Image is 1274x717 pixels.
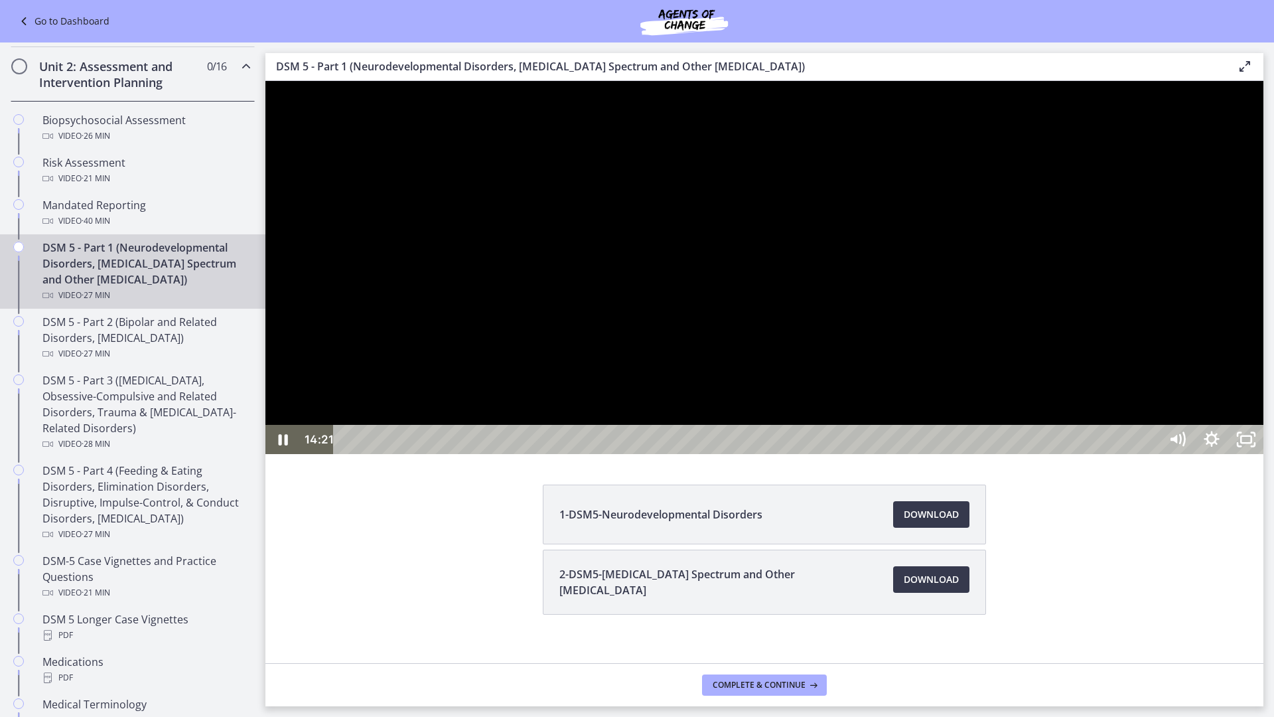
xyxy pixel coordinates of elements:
[82,287,110,303] span: · 27 min
[42,436,249,452] div: Video
[42,585,249,601] div: Video
[82,526,110,542] span: · 27 min
[702,675,827,696] button: Complete & continue
[42,346,249,362] div: Video
[42,240,249,303] div: DSM 5 - Part 1 (Neurodevelopmental Disorders, [MEDICAL_DATA] Spectrum and Other [MEDICAL_DATA])
[42,372,249,452] div: DSM 5 - Part 3 ([MEDICAL_DATA], Obsessive-Compulsive and Related Disorders, Trauma & [MEDICAL_DAT...
[42,314,249,362] div: DSM 5 - Part 2 (Bipolar and Related Disorders, [MEDICAL_DATA])
[929,344,963,373] button: Show settings menu
[604,5,764,37] img: Agents of Change
[42,670,249,686] div: PDF
[42,197,249,229] div: Mandated Reporting
[39,58,201,90] h2: Unit 2: Assessment and Intervention Planning
[42,463,249,542] div: DSM 5 - Part 4 (Feeding & Eating Disorders, Elimination Disorders, Disruptive, Impulse-Control, &...
[42,526,249,542] div: Video
[207,58,226,74] span: 0 / 16
[713,680,806,690] span: Complete & continue
[82,346,110,362] span: · 27 min
[82,171,110,187] span: · 21 min
[82,585,110,601] span: · 21 min
[42,171,249,187] div: Video
[42,627,249,643] div: PDF
[559,507,762,522] span: 1-DSM5-Neurodevelopmental Disorders
[42,128,249,144] div: Video
[82,128,110,144] span: · 26 min
[42,287,249,303] div: Video
[42,155,249,187] div: Risk Assessment
[276,58,1216,74] h3: DSM 5 - Part 1 (Neurodevelopmental Disorders, [MEDICAL_DATA] Spectrum and Other [MEDICAL_DATA])
[904,507,959,522] span: Download
[893,501,969,528] a: Download
[82,436,110,452] span: · 28 min
[963,344,998,373] button: Unfullscreen
[42,112,249,144] div: Biopsychosocial Assessment
[42,611,249,643] div: DSM 5 Longer Case Vignettes
[42,213,249,229] div: Video
[893,566,969,593] a: Download
[559,566,877,598] span: 2-DSM5-[MEDICAL_DATA] Spectrum and Other [MEDICAL_DATA]
[42,654,249,686] div: Medications
[16,13,109,29] a: Go to Dashboard
[265,81,1263,454] iframe: Video Lesson
[42,553,249,601] div: DSM-5 Case Vignettes and Practice Questions
[82,213,110,229] span: · 40 min
[894,344,929,373] button: Mute
[904,572,959,588] span: Download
